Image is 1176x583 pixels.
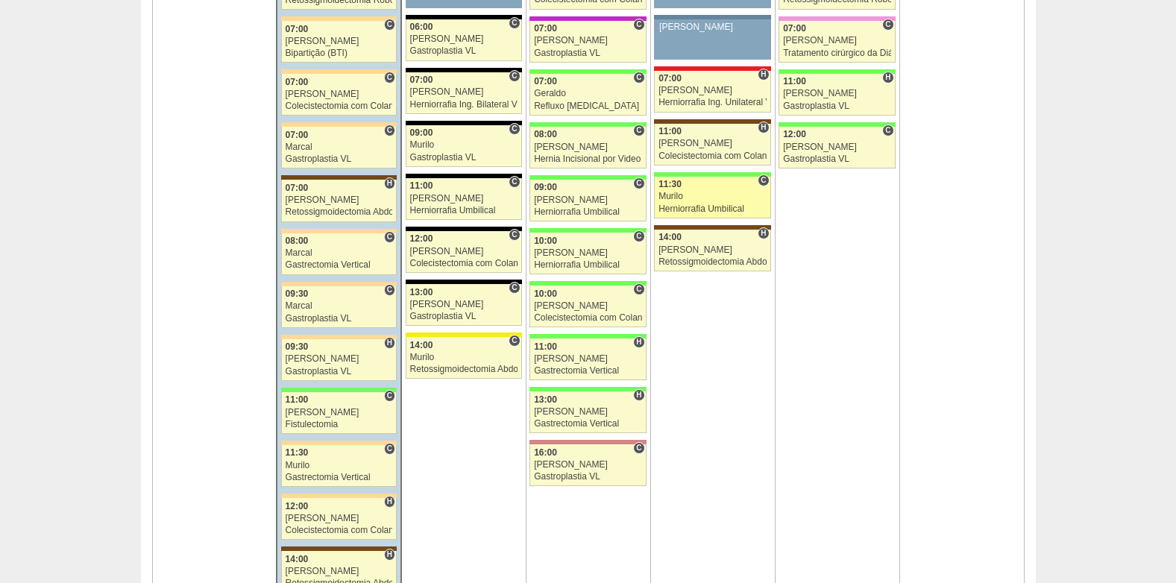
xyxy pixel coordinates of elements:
[286,24,309,34] span: 07:00
[783,129,806,139] span: 12:00
[509,229,520,241] span: Consultório
[534,89,642,98] div: Geraldo
[286,142,393,152] div: Marcal
[406,125,522,167] a: C 09:00 Murilo Gastroplastia VL
[534,48,642,58] div: Gastroplastia VL
[410,22,433,32] span: 06:00
[286,394,309,405] span: 11:00
[281,175,397,180] div: Key: Santa Joana
[384,72,395,83] span: Consultório
[534,154,642,164] div: Hernia Incisional por Video
[281,282,397,286] div: Key: Bartira
[281,16,397,21] div: Key: Bartira
[633,442,644,454] span: Consultório
[758,227,769,239] span: Hospital
[658,192,767,201] div: Murilo
[658,126,682,136] span: 11:00
[529,16,646,21] div: Key: Maria Braido
[633,230,644,242] span: Consultório
[658,86,767,95] div: [PERSON_NAME]
[281,21,397,63] a: C 07:00 [PERSON_NAME] Bipartição (BTI)
[534,366,642,376] div: Gastrectomia Vertical
[410,100,518,110] div: Herniorrafia Ing. Bilateral VL
[281,546,397,551] div: Key: Santa Joana
[779,127,895,168] a: C 12:00 [PERSON_NAME] Gastroplastia VL
[783,76,806,86] span: 11:00
[384,231,395,243] span: Consultório
[654,124,770,166] a: H 11:00 [PERSON_NAME] Colecistectomia com Colangiografia VL
[410,300,518,309] div: [PERSON_NAME]
[534,354,642,364] div: [PERSON_NAME]
[410,353,518,362] div: Murilo
[410,365,518,374] div: Retossigmoidectomia Abdominal VL
[281,441,397,445] div: Key: Bartira
[406,227,522,231] div: Key: Blanc
[286,447,309,458] span: 11:30
[281,122,397,127] div: Key: Bartira
[286,367,393,376] div: Gastroplastia VL
[658,204,767,214] div: Herniorrafia Umbilical
[529,175,646,180] div: Key: Brasil
[410,259,518,268] div: Colecistectomia com Colangiografia VL
[406,280,522,284] div: Key: Blanc
[410,46,518,56] div: Gastroplastia VL
[410,287,433,297] span: 13:00
[286,183,309,193] span: 07:00
[534,182,557,192] span: 09:00
[509,176,520,188] span: Consultório
[286,501,309,511] span: 12:00
[384,337,395,349] span: Hospital
[654,71,770,113] a: H 07:00 [PERSON_NAME] Herniorrafia Ing. Unilateral VL
[654,177,770,218] a: C 11:30 Murilo Herniorrafia Umbilical
[406,15,522,19] div: Key: Blanc
[281,392,397,434] a: C 11:00 [PERSON_NAME] Fistulectomia
[534,236,557,246] span: 10:00
[410,87,518,97] div: [PERSON_NAME]
[633,19,644,31] span: Consultório
[286,354,393,364] div: [PERSON_NAME]
[410,194,518,204] div: [PERSON_NAME]
[529,387,646,391] div: Key: Brasil
[281,335,397,339] div: Key: Bartira
[410,75,433,85] span: 07:00
[654,172,770,177] div: Key: Brasil
[529,228,646,233] div: Key: Brasil
[286,207,393,217] div: Retossigmoidectomia Abdominal VL
[534,207,642,217] div: Herniorrafia Umbilical
[654,66,770,71] div: Key: Assunção
[529,286,646,327] a: C 10:00 [PERSON_NAME] Colecistectomia com Colangiografia VL
[384,549,395,561] span: Hospital
[882,125,893,136] span: Consultório
[406,231,522,273] a: C 12:00 [PERSON_NAME] Colecistectomia com Colangiografia VL
[779,122,895,127] div: Key: Brasil
[529,69,646,74] div: Key: Brasil
[384,19,395,31] span: Consultório
[529,391,646,433] a: H 13:00 [PERSON_NAME] Gastrectomia Vertical
[658,179,682,189] span: 11:30
[410,127,433,138] span: 09:00
[534,447,557,458] span: 16:00
[286,236,309,246] span: 08:00
[286,526,393,535] div: Colecistectomia com Colangiografia VL
[534,36,642,45] div: [PERSON_NAME]
[281,233,397,275] a: C 08:00 Marcal Gastrectomia Vertical
[286,260,393,270] div: Gastrectomia Vertical
[406,284,522,326] a: C 13:00 [PERSON_NAME] Gastroplastia VL
[286,101,393,111] div: Colecistectomia com Colangiografia VL
[286,461,393,470] div: Murilo
[509,282,520,294] span: Consultório
[410,180,433,191] span: 11:00
[286,554,309,564] span: 14:00
[529,440,646,444] div: Key: Santa Helena
[779,69,895,74] div: Key: Brasil
[286,314,393,324] div: Gastroplastia VL
[758,69,769,81] span: Hospital
[758,174,769,186] span: Consultório
[406,178,522,220] a: C 11:00 [PERSON_NAME] Herniorrafia Umbilical
[509,70,520,82] span: Consultório
[286,289,309,299] span: 09:30
[286,48,393,58] div: Bipartição (BTI)
[384,177,395,189] span: Hospital
[384,284,395,296] span: Consultório
[529,334,646,338] div: Key: Brasil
